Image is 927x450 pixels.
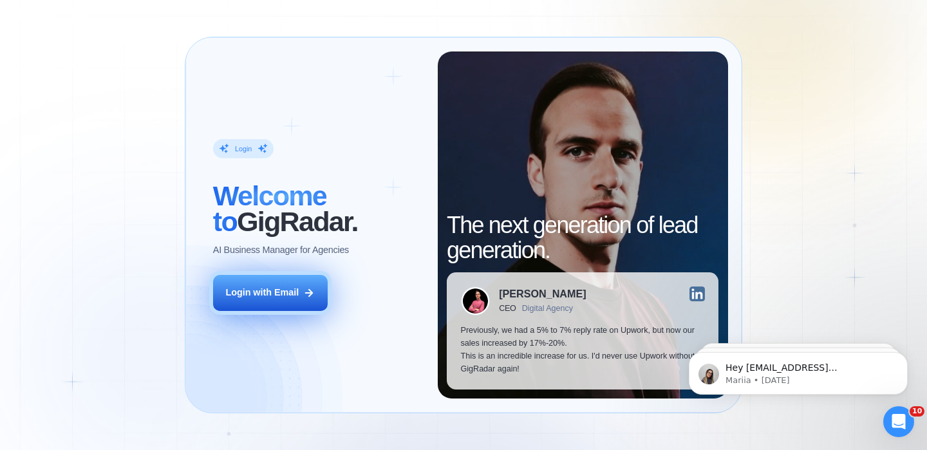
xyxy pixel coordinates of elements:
[225,286,299,299] div: Login with Email
[213,244,349,257] p: AI Business Manager for Agencies
[235,144,252,153] div: Login
[499,288,586,299] div: [PERSON_NAME]
[213,180,326,237] span: Welcome to
[522,304,573,313] div: Digital Agency
[910,406,924,417] span: 10
[213,275,328,311] button: Login with Email
[499,304,516,313] div: CEO
[883,406,914,437] iframe: Intercom live chat
[213,183,424,234] h2: ‍ GigRadar.
[669,325,927,415] iframe: Intercom notifications message
[447,212,718,263] h2: The next generation of lead generation.
[461,324,705,375] p: Previously, we had a 5% to 7% reply rate on Upwork, but now our sales increased by 17%-20%. This ...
